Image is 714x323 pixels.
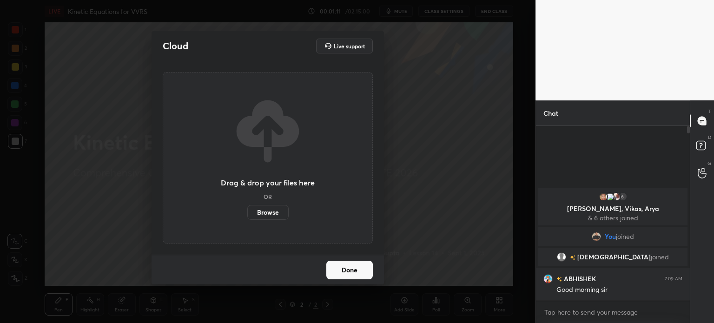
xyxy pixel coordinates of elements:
img: default.png [557,252,566,262]
p: G [707,160,711,167]
img: 031e5d6df08244258ac4cfc497b28980.jpg [612,192,621,201]
h3: Drag & drop your files here [221,179,315,186]
div: Good morning sir [556,285,682,295]
img: no-rating-badge.077c3623.svg [556,277,562,282]
span: joined [651,253,669,261]
img: 3072685e79af4bee8efb648945ce733f.jpg [592,232,601,241]
p: [PERSON_NAME], Vikas, Arya [544,205,682,212]
h6: ABHISHEK [562,274,596,283]
img: 3 [605,192,615,201]
h2: Cloud [163,40,188,52]
span: You [605,233,616,240]
span: [DEMOGRAPHIC_DATA] [577,253,651,261]
div: grid [536,186,690,301]
p: & 6 others joined [544,214,682,222]
img: 47a220df868c4c3a95094022f9c54cbf.jpg [599,192,608,201]
img: 42a71b0d844f4940bd413d7c62c2750b.jpg [543,274,553,283]
h5: Live support [334,43,365,49]
p: Chat [536,101,566,125]
span: joined [616,233,634,240]
p: D [708,134,711,141]
img: no-rating-badge.077c3623.svg [570,255,575,260]
p: T [708,108,711,115]
div: 7:09 AM [665,276,682,282]
button: Done [326,261,373,279]
div: 6 [618,192,628,201]
h5: OR [264,194,272,199]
